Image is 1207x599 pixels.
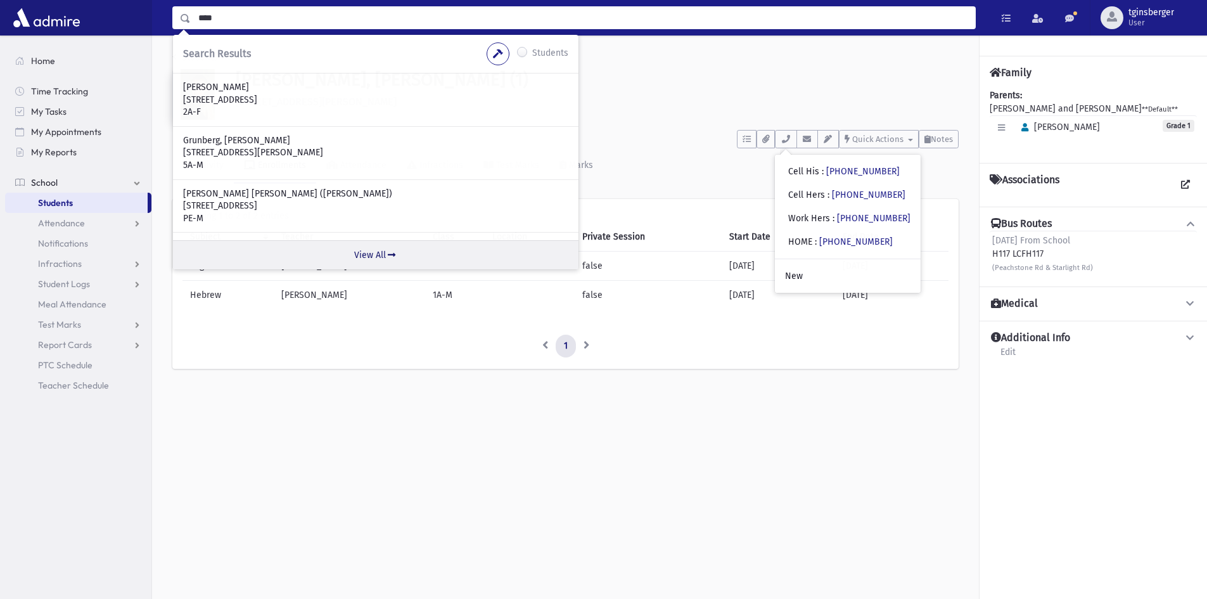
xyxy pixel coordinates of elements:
span: Notes [931,134,953,144]
a: Edit [1000,345,1016,368]
a: Student Logs [5,274,151,294]
a: Notifications [5,233,151,254]
span: School [31,177,58,188]
div: Cell Hers [788,188,905,202]
span: : [822,166,824,177]
nav: breadcrumb [172,51,218,69]
button: Notes [919,130,959,148]
h1: [PERSON_NAME], [PERSON_NAME] (1) [236,69,959,91]
div: H117 LCFH117 [992,234,1093,274]
a: Report Cards [5,335,151,355]
h4: Bus Routes [991,217,1052,231]
span: Teacher Schedule [38,380,109,391]
a: Infractions [5,254,151,274]
span: Search Results [183,48,251,60]
a: Students [5,193,148,213]
span: Test Marks [38,319,81,330]
td: [PERSON_NAME] [274,281,425,310]
a: [PHONE_NUMBER] [826,166,900,177]
a: My Tasks [5,101,151,122]
span: Time Tracking [31,86,88,97]
a: My Appointments [5,122,151,142]
span: : [827,190,829,200]
a: PTC Schedule [5,355,151,375]
span: [PERSON_NAME] [1016,122,1100,132]
div: Work Hers [788,212,910,225]
td: false [575,252,722,281]
a: School [5,172,151,193]
a: Attendance [5,213,151,233]
div: Marks [566,160,593,171]
span: Infractions [38,258,82,269]
a: [PERSON_NAME] [PERSON_NAME] ([PERSON_NAME]) [STREET_ADDRESS] PE-M [183,188,568,225]
p: PE-M [183,212,568,225]
a: [PHONE_NUMBER] [832,190,905,200]
p: [STREET_ADDRESS] [183,200,568,212]
p: Grunberg, [PERSON_NAME] [183,134,568,147]
p: [STREET_ADDRESS][PERSON_NAME] [183,146,568,159]
span: Notifications [38,238,88,249]
span: Attendance [38,217,85,229]
a: View All [173,240,578,269]
a: Activity [172,148,234,184]
a: [PHONE_NUMBER] [819,236,893,247]
p: [PERSON_NAME] [PERSON_NAME] ([PERSON_NAME]) [183,188,568,200]
p: 5A-M [183,159,568,172]
td: 1A-M [425,281,485,310]
p: 2A-F [183,106,568,119]
span: My Appointments [31,126,101,138]
h4: Family [990,67,1031,79]
a: View all Associations [1174,174,1197,196]
span: PTC Schedule [38,359,93,371]
button: Bus Routes [990,217,1197,231]
input: Search [191,6,975,29]
button: Medical [990,297,1197,311]
a: Teacher Schedule [5,375,151,396]
button: Additional Info [990,332,1197,345]
a: Meal Attendance [5,294,151,314]
h4: Additional Info [991,332,1070,345]
a: Grunberg, [PERSON_NAME] [STREET_ADDRESS][PERSON_NAME] 5A-M [183,134,568,172]
th: Start Date [722,222,835,252]
h6: [STREET_ADDRESS][PERSON_NAME] [236,96,959,108]
small: (Peachstone Rd & Starlight Rd) [992,264,1093,272]
a: My Reports [5,142,151,162]
span: My Reports [31,146,77,158]
td: Hebrew [182,281,274,310]
a: [PHONE_NUMBER] [837,213,910,224]
span: Student Logs [38,278,90,290]
h4: Associations [990,174,1059,196]
a: Home [5,51,151,71]
td: [DATE] [835,281,948,310]
p: [PERSON_NAME] [183,81,568,94]
td: false [575,281,722,310]
span: Meal Attendance [38,299,106,310]
div: [PERSON_NAME] and [PERSON_NAME] [990,89,1197,153]
img: AdmirePro [10,5,83,30]
span: : [815,236,817,247]
a: Test Marks [5,314,151,335]
span: tginsberger [1128,8,1174,18]
td: [DATE] [722,281,835,310]
span: Report Cards [38,339,92,351]
a: 1 [556,335,576,357]
h4: Medical [991,297,1038,311]
span: Students [38,197,73,209]
a: New [775,264,921,288]
button: Quick Actions [839,130,919,148]
td: [DATE] [722,252,835,281]
th: Private Session [575,222,722,252]
span: User [1128,18,1174,28]
div: Cell His [788,165,900,178]
span: Home [31,55,55,67]
span: Grade 1 [1163,120,1194,132]
div: HOME [788,235,893,248]
label: Students [532,46,568,61]
b: Parents: [990,90,1022,101]
a: [PERSON_NAME] [STREET_ADDRESS] 2A-F [183,81,568,119]
span: My Tasks [31,106,67,117]
span: Quick Actions [852,134,904,144]
span: : [833,213,834,224]
a: Time Tracking [5,81,151,101]
span: [DATE] From School [992,235,1070,246]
